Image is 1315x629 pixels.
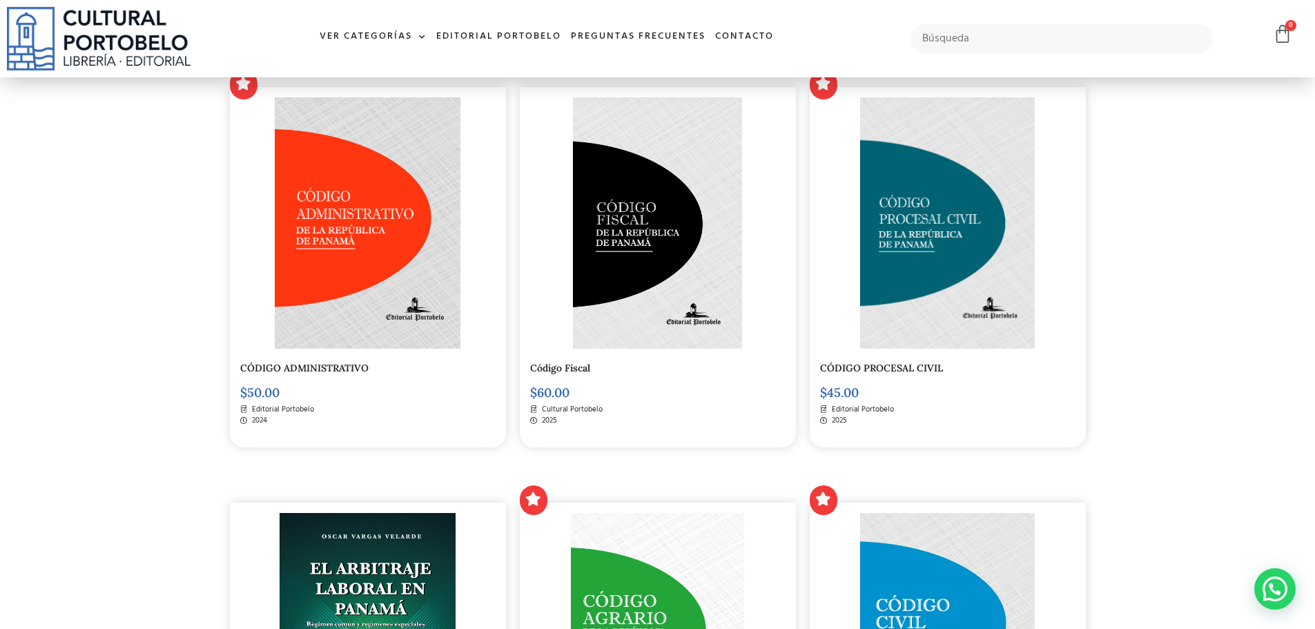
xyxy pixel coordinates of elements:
a: CÓDIGO ADMINISTRATIVO [240,362,369,374]
span: 2025 [828,415,847,427]
a: CÓDIGO PROCESAL CIVIL [820,362,943,374]
span: 2024 [249,415,267,427]
input: Búsqueda [910,24,1214,53]
span: Editorial Portobelo [828,404,894,416]
a: Ver Categorías [315,22,431,52]
bdi: 60.00 [530,385,569,400]
span: 0 [1285,20,1296,31]
a: 0 [1273,24,1292,44]
a: Contacto [710,22,779,52]
span: $ [240,385,247,400]
img: CODIGO 05 PORTADA ADMINISTRATIVO _Mesa de trabajo 1-01 [275,97,460,349]
a: Preguntas frecuentes [566,22,710,52]
span: $ [820,385,827,400]
a: Editorial Portobelo [431,22,566,52]
bdi: 50.00 [240,385,280,400]
span: $ [530,385,537,400]
span: 2025 [538,415,557,427]
img: CD-000-PORTADA-CODIGO-FISCAL [573,97,742,349]
img: CODIGO 00 PORTADA PROCESAL CIVIL _Mesa de trabajo 1 [860,97,1034,349]
bdi: 45.00 [820,385,859,400]
div: Contactar por WhatsApp [1254,568,1296,610]
a: Código Fiscal [530,362,590,374]
span: Editorial Portobelo [249,404,314,416]
span: Cultural Portobelo [538,404,603,416]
